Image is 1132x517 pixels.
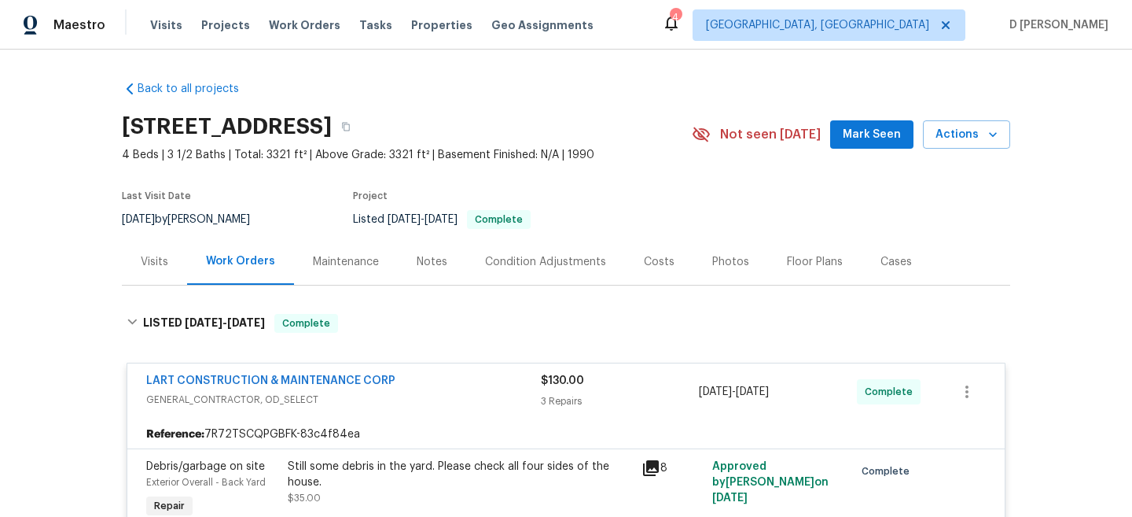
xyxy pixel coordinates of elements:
[541,393,699,409] div: 3 Repairs
[122,214,155,225] span: [DATE]
[935,125,998,145] span: Actions
[843,125,901,145] span: Mark Seen
[53,17,105,33] span: Maestro
[736,386,769,397] span: [DATE]
[424,214,458,225] span: [DATE]
[923,120,1010,150] button: Actions
[122,81,273,97] a: Back to all projects
[417,254,447,270] div: Notes
[146,461,265,472] span: Debris/garbage on site
[332,113,360,141] button: Copy Address
[146,478,266,487] span: Exterior Overall - Back Yard
[720,127,821,142] span: Not seen [DATE]
[313,254,379,270] div: Maintenance
[122,298,1010,349] div: LISTED [DATE]-[DATE]Complete
[880,254,912,270] div: Cases
[122,210,269,229] div: by [PERSON_NAME]
[185,317,222,328] span: [DATE]
[641,459,703,478] div: 8
[150,17,182,33] span: Visits
[146,375,395,386] a: LART CONSTRUCTION & MAINTENANCE CORP
[388,214,458,225] span: -
[862,463,916,479] span: Complete
[411,17,472,33] span: Properties
[706,17,929,33] span: [GEOGRAPHIC_DATA], [GEOGRAPHIC_DATA]
[353,191,388,201] span: Project
[148,498,191,514] span: Repair
[276,316,336,331] span: Complete
[201,17,250,33] span: Projects
[670,9,681,25] div: 4
[206,253,275,269] div: Work Orders
[185,317,265,328] span: -
[491,17,594,33] span: Geo Assignments
[359,20,392,31] span: Tasks
[288,459,632,490] div: Still some debris in the yard. Please check all four sides of the house.
[227,317,265,328] span: [DATE]
[469,215,529,224] span: Complete
[485,254,606,270] div: Condition Adjustments
[269,17,340,33] span: Work Orders
[787,254,843,270] div: Floor Plans
[830,120,913,150] button: Mark Seen
[865,384,919,400] span: Complete
[127,420,1005,449] div: 7R72TSCQPGBFK-83c4f84ea
[288,493,321,503] span: $35.00
[712,254,749,270] div: Photos
[712,461,829,504] span: Approved by [PERSON_NAME] on
[122,147,692,163] span: 4 Beds | 3 1/2 Baths | Total: 3321 ft² | Above Grade: 3321 ft² | Basement Finished: N/A | 1990
[1003,17,1108,33] span: D [PERSON_NAME]
[388,214,421,225] span: [DATE]
[122,191,191,201] span: Last Visit Date
[644,254,674,270] div: Costs
[541,375,584,386] span: $130.00
[353,214,531,225] span: Listed
[146,427,204,442] b: Reference:
[143,314,265,333] h6: LISTED
[699,384,769,400] span: -
[141,254,168,270] div: Visits
[699,386,732,397] span: [DATE]
[146,392,541,408] span: GENERAL_CONTRACTOR, OD_SELECT
[712,493,748,504] span: [DATE]
[122,119,332,135] h2: [STREET_ADDRESS]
